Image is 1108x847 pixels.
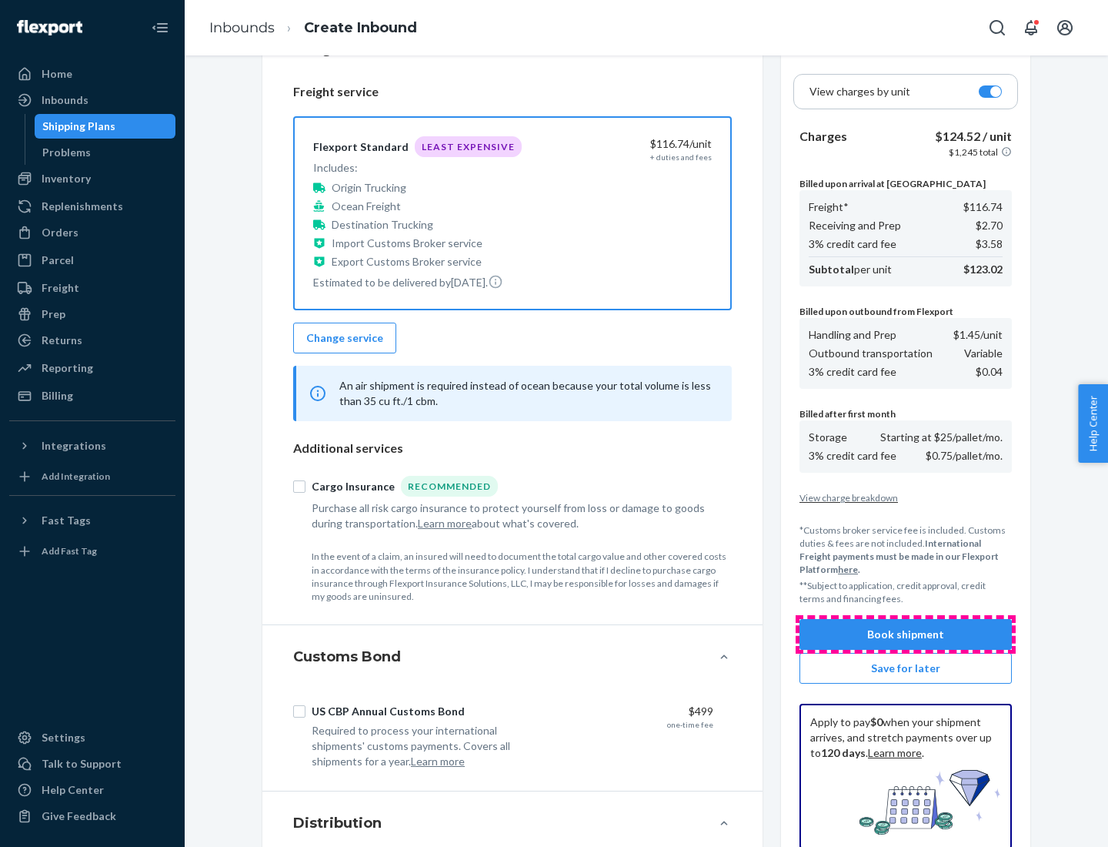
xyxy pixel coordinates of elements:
[9,166,175,191] a: Inventory
[809,346,933,361] p: Outbound transportation
[415,136,522,157] div: Least Expensive
[821,746,866,759] b: 120 days
[42,66,72,82] div: Home
[9,778,175,802] a: Help Center
[332,180,406,196] p: Origin Trucking
[799,407,1012,420] p: Billed after first month
[1078,384,1108,463] button: Help Center
[42,470,110,483] div: Add Integration
[42,808,116,824] div: Give Feedback
[982,12,1013,43] button: Open Search Box
[553,704,713,719] div: $499
[1016,12,1046,43] button: Open notifications
[9,276,175,300] a: Freight
[964,346,1003,361] p: Variable
[9,434,175,458] button: Integrations
[809,262,892,277] p: per unit
[870,715,883,728] b: $0
[9,194,175,219] a: Replenishments
[9,62,175,86] a: Home
[926,448,1003,464] p: $0.75/pallet/mo.
[42,171,91,186] div: Inventory
[976,218,1003,233] p: $2.70
[145,12,175,43] button: Close Navigation
[332,217,433,233] p: Destination Trucking
[42,333,82,348] div: Returns
[9,725,175,750] a: Settings
[9,328,175,353] a: Returns
[935,128,1012,146] p: $124.52 / unit
[1050,12,1080,43] button: Open account menu
[209,19,275,36] a: Inbounds
[9,804,175,829] button: Give Feedback
[339,378,713,409] p: An air shipment is required instead of ocean because your total volume is less than 35 cu ft./1 cbm.
[418,516,472,531] button: Learn more
[9,464,175,489] a: Add Integration
[9,752,175,776] a: Talk to Support
[42,360,93,376] div: Reporting
[293,323,396,353] button: Change service
[809,199,849,215] p: Freight*
[332,254,482,269] p: Export Customs Broker service
[9,508,175,533] button: Fast Tags
[293,440,732,457] p: Additional services
[9,88,175,112] a: Inbounds
[411,754,465,769] button: Learn more
[9,539,175,564] a: Add Fast Tag
[963,199,1003,215] p: $116.74
[809,218,901,233] p: Receiving and Prep
[838,564,858,575] a: here
[332,236,482,251] p: Import Customs Broker service
[293,705,305,718] input: US CBP Annual Customs Bond
[312,500,713,531] div: Purchase all risk cargo insurance to protect yourself from loss or damage to goods during transpo...
[9,248,175,273] a: Parcel
[313,274,522,290] p: Estimated to be delivered by [DATE] .
[332,199,401,214] p: Ocean Freight
[799,491,1012,504] button: View charge breakdown
[312,723,541,769] div: Required to process your international shipments' customs payments. Covers all shipments for a year.
[809,236,896,252] p: 3% credit card fee
[42,730,85,745] div: Settings
[799,129,847,143] b: Charges
[35,140,176,165] a: Problems
[880,430,1003,445] p: Starting at $25/pallet/mo.
[667,719,713,730] div: one-time fee
[809,430,847,445] p: Storage
[312,479,395,494] div: Cargo Insurance
[42,306,65,322] div: Prep
[293,647,401,667] h4: Customs Bond
[17,20,82,35] img: Flexport logo
[976,364,1003,380] p: $0.04
[42,388,73,403] div: Billing
[9,302,175,326] a: Prep
[799,177,1012,190] p: Billed upon arrival at [GEOGRAPHIC_DATA]
[809,364,896,380] p: 3% credit card fee
[42,438,106,454] div: Integrations
[42,225,78,240] div: Orders
[868,746,922,759] a: Learn more
[401,476,498,497] div: Recommended
[799,619,1012,650] button: Book shipment
[42,92,88,108] div: Inbounds
[42,782,104,798] div: Help Center
[9,383,175,408] a: Billing
[312,704,465,719] div: US CBP Annual Customs Bond
[809,84,910,99] p: View charges by unit
[293,813,382,833] h4: Distribution
[9,356,175,380] a: Reporting
[799,653,1012,684] button: Save for later
[810,715,1001,761] p: Apply to pay when your shipment arrives, and stretch payments over up to . .
[35,114,176,139] a: Shipping Plans
[809,448,896,464] p: 3% credit card fee
[313,160,522,176] p: Includes:
[293,83,732,101] p: Freight service
[42,145,91,160] div: Problems
[9,220,175,245] a: Orders
[42,513,91,528] div: Fast Tags
[799,305,1012,318] p: Billed upon outbound from Flexport
[42,119,115,134] div: Shipping Plans
[809,327,896,343] p: Handling and Prep
[313,139,409,155] div: Flexport Standard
